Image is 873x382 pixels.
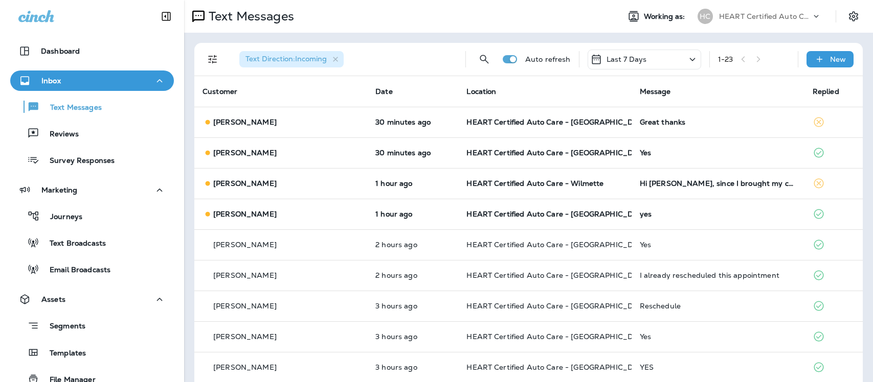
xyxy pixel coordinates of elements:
[213,179,277,187] p: [PERSON_NAME]
[10,96,174,117] button: Text Messages
[640,87,671,96] span: Message
[466,87,496,96] span: Location
[830,55,846,63] p: New
[10,41,174,61] button: Dashboard
[640,241,796,249] div: Yes
[844,7,863,26] button: Settings
[39,322,85,332] p: Segments
[718,55,733,63] div: 1 - 23
[474,49,495,69] button: Search Messages
[41,47,80,55] p: Dashboard
[10,258,174,280] button: Email Broadcasts
[213,302,277,310] p: [PERSON_NAME]
[466,179,603,188] span: HEART Certified Auto Care - Wilmette
[10,232,174,253] button: Text Broadcasts
[39,130,79,139] p: Reviews
[466,301,650,311] span: HEART Certified Auto Care - [GEOGRAPHIC_DATA]
[375,271,450,279] p: Sep 11, 2025 10:12 AM
[466,332,650,341] span: HEART Certified Auto Care - [GEOGRAPHIC_DATA]
[375,332,450,341] p: Sep 11, 2025 09:22 AM
[640,363,796,371] div: YES
[10,205,174,227] button: Journeys
[203,87,237,96] span: Customer
[39,349,86,359] p: Templates
[205,9,294,24] p: Text Messages
[644,12,687,21] span: Working as:
[640,271,796,279] div: I already rescheduled this appointment
[10,315,174,337] button: Segments
[41,295,65,303] p: Assets
[39,156,115,166] p: Survey Responses
[466,209,650,219] span: HEART Certified Auto Care - [GEOGRAPHIC_DATA]
[41,77,61,85] p: Inbox
[466,240,650,249] span: HEART Certified Auto Care - [GEOGRAPHIC_DATA]
[10,149,174,171] button: Survey Responses
[719,12,811,20] p: HEART Certified Auto Care
[39,266,110,275] p: Email Broadcasts
[813,87,839,96] span: Replied
[213,241,277,249] p: [PERSON_NAME]
[213,332,277,341] p: [PERSON_NAME]
[466,148,650,157] span: HEART Certified Auto Care - [GEOGRAPHIC_DATA]
[640,149,796,157] div: Yes
[10,180,174,200] button: Marketing
[640,118,796,126] div: Great thanks
[375,363,450,371] p: Sep 11, 2025 09:20 AM
[466,117,650,127] span: HEART Certified Auto Care - [GEOGRAPHIC_DATA]
[40,103,102,113] p: Text Messages
[375,149,450,157] p: Sep 11, 2025 12:28 PM
[375,179,450,187] p: Sep 11, 2025 11:43 AM
[213,210,277,218] p: [PERSON_NAME]
[213,149,277,157] p: [PERSON_NAME]
[10,342,174,363] button: Templates
[213,118,277,126] p: [PERSON_NAME]
[698,9,713,24] div: HC
[375,87,393,96] span: Date
[10,70,174,91] button: Inbox
[213,271,277,279] p: [PERSON_NAME]
[640,332,796,341] div: Yes
[41,186,77,194] p: Marketing
[375,241,450,249] p: Sep 11, 2025 10:52 AM
[640,179,796,187] div: Hi Ben, since I brought my car in last the oil light keeps coming on. Also now the engine light i...
[375,210,450,218] p: Sep 11, 2025 11:21 AM
[152,6,181,27] button: Collapse Sidebar
[640,210,796,218] div: yes
[213,363,277,371] p: [PERSON_NAME]
[607,55,647,63] p: Last 7 Days
[39,239,106,249] p: Text Broadcasts
[466,271,650,280] span: HEART Certified Auto Care - [GEOGRAPHIC_DATA]
[203,49,223,69] button: Filters
[239,51,344,67] div: Text Direction:Incoming
[375,302,450,310] p: Sep 11, 2025 09:24 AM
[10,289,174,309] button: Assets
[10,123,174,144] button: Reviews
[40,212,82,222] p: Journeys
[375,118,450,126] p: Sep 11, 2025 12:28 PM
[466,363,650,372] span: HEART Certified Auto Care - [GEOGRAPHIC_DATA]
[245,54,327,63] span: Text Direction : Incoming
[525,55,571,63] p: Auto refresh
[640,302,796,310] div: Reschedule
